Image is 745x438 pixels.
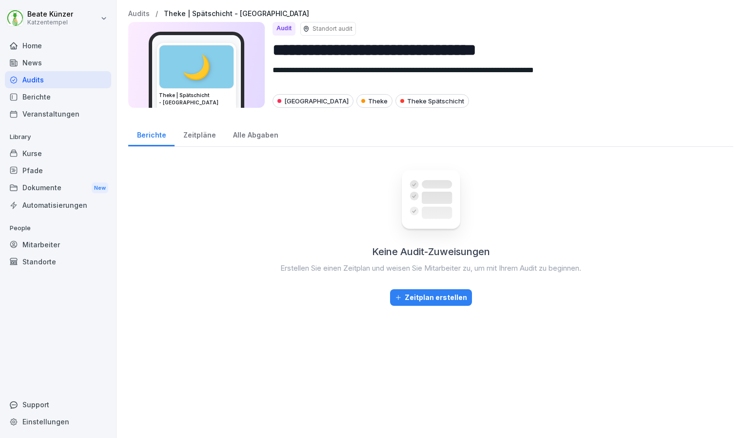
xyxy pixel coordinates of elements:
[5,179,111,197] div: Dokumente
[5,54,111,71] a: News
[92,182,108,194] div: New
[5,236,111,253] a: Mitarbeiter
[356,94,392,108] div: Theke
[175,121,224,146] a: Zeitpläne
[159,92,234,106] h3: Theke | Spätschicht - [GEOGRAPHIC_DATA]
[27,10,73,19] p: Beate Künzer
[156,10,158,18] p: /
[313,24,353,33] p: Standort audit
[5,71,111,88] a: Audits
[5,129,111,145] p: Library
[5,253,111,270] a: Standorte
[273,22,295,36] div: Audit
[280,263,581,274] p: Erstellen Sie einen Zeitplan und weisen Sie Mitarbeiter zu, um mit Ihrem Audit zu beginnen.
[27,19,73,26] p: Katzentempel
[372,244,490,259] h2: Keine Audit-Zuweisungen
[395,292,467,303] div: Zeitplan erstellen
[5,37,111,54] a: Home
[5,220,111,236] p: People
[5,396,111,413] div: Support
[128,10,150,18] a: Audits
[5,88,111,105] a: Berichte
[159,45,234,88] div: 🌙
[5,105,111,122] a: Veranstaltungen
[5,145,111,162] a: Kurse
[390,289,472,306] button: Zeitplan erstellen
[164,10,309,18] a: Theke | Spätschicht - [GEOGRAPHIC_DATA]
[273,94,353,108] div: [GEOGRAPHIC_DATA]
[5,197,111,214] a: Automatisierungen
[5,413,111,430] a: Einstellungen
[395,94,469,108] div: Theke Spätschicht
[224,121,287,146] a: Alle Abgaben
[5,162,111,179] a: Pfade
[128,121,175,146] a: Berichte
[5,179,111,197] a: DokumenteNew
